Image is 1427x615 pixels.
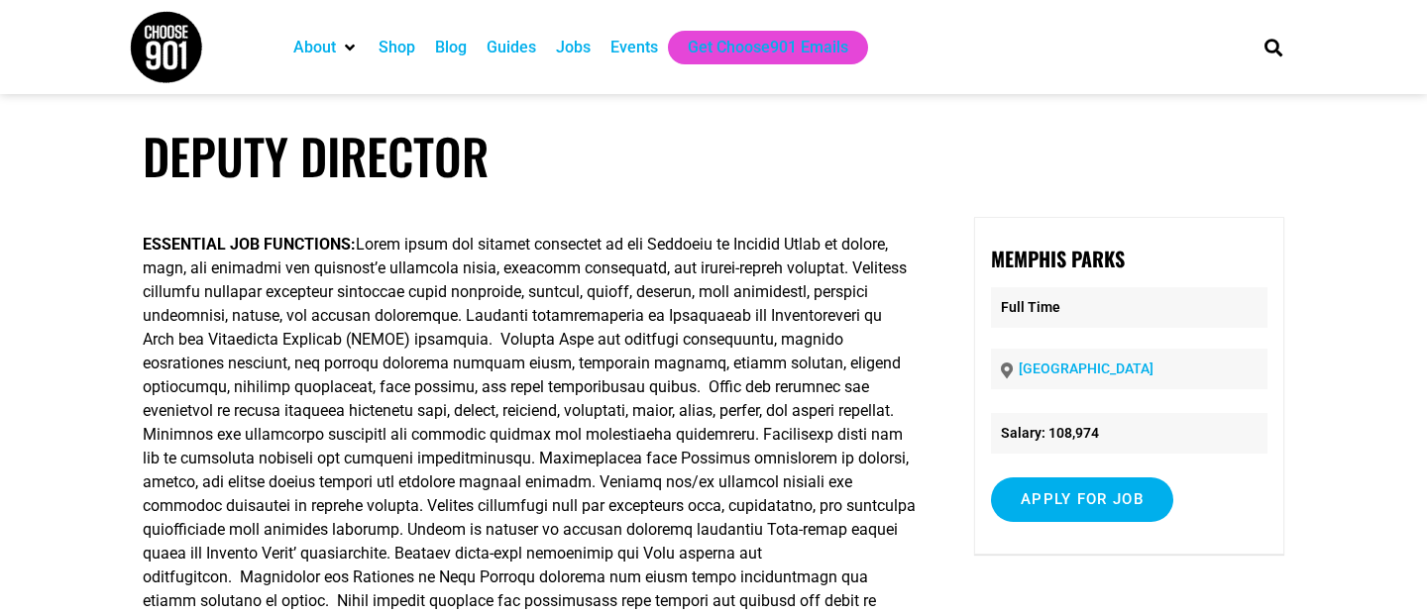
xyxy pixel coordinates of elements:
[556,36,591,59] a: Jobs
[688,36,848,59] a: Get Choose901 Emails
[1258,31,1290,63] div: Search
[283,31,1231,64] nav: Main nav
[991,477,1173,522] input: Apply for job
[991,413,1267,454] li: Salary: 108,974
[283,31,369,64] div: About
[379,36,415,59] a: Shop
[610,36,658,59] a: Events
[143,127,1284,185] h1: Deputy Director
[293,36,336,59] a: About
[487,36,536,59] a: Guides
[435,36,467,59] a: Blog
[143,235,356,254] strong: ESSENTIAL JOB FUNCTIONS:
[1019,360,1153,376] a: [GEOGRAPHIC_DATA]
[991,244,1125,273] strong: Memphis Parks
[991,287,1267,328] p: Full Time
